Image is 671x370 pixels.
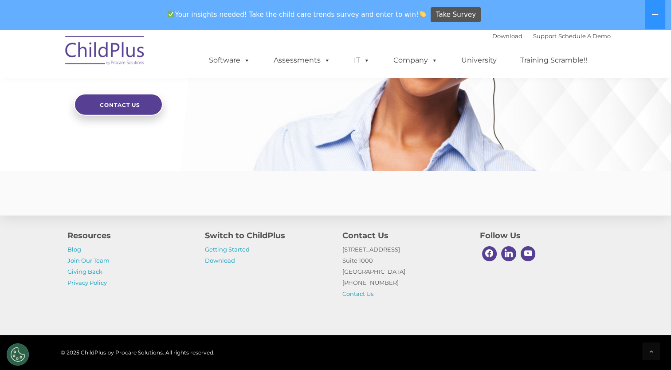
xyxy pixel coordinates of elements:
[205,229,329,242] h4: Switch to ChildPlus
[67,268,102,275] a: Giving Back
[205,246,250,253] a: Getting Started
[164,6,430,23] span: Your insights needed! Take the child care trends survey and enter to win!
[511,51,596,69] a: Training Scramble!!
[452,51,506,69] a: University
[385,51,447,69] a: Company
[480,244,499,264] a: Facebook
[492,32,611,39] font: |
[499,244,518,264] a: Linkedin
[67,229,192,242] h4: Resources
[200,51,259,69] a: Software
[518,244,538,264] a: Youtube
[345,51,379,69] a: IT
[558,32,611,39] a: Schedule A Demo
[61,349,215,356] span: © 2025 ChildPlus by Procare Solutions. All rights reserved.
[67,279,107,286] a: Privacy Policy
[205,257,235,264] a: Download
[431,7,481,23] a: Take Survey
[67,257,110,264] a: Join Our Team
[100,102,140,108] span: Contact Us
[67,246,81,253] a: Blog
[533,32,557,39] a: Support
[61,30,149,74] img: ChildPlus by Procare Solutions
[436,7,476,23] span: Take Survey
[492,32,522,39] a: Download
[168,11,174,17] img: ✅
[419,11,426,17] img: 👏
[342,244,467,299] p: [STREET_ADDRESS] Suite 1000 [GEOGRAPHIC_DATA] [PHONE_NUMBER]
[480,229,604,242] h4: Follow Us
[265,51,339,69] a: Assessments
[342,290,373,297] a: Contact Us
[7,343,29,366] button: Cookies Settings
[74,94,163,116] a: Contact Us
[342,229,467,242] h4: Contact Us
